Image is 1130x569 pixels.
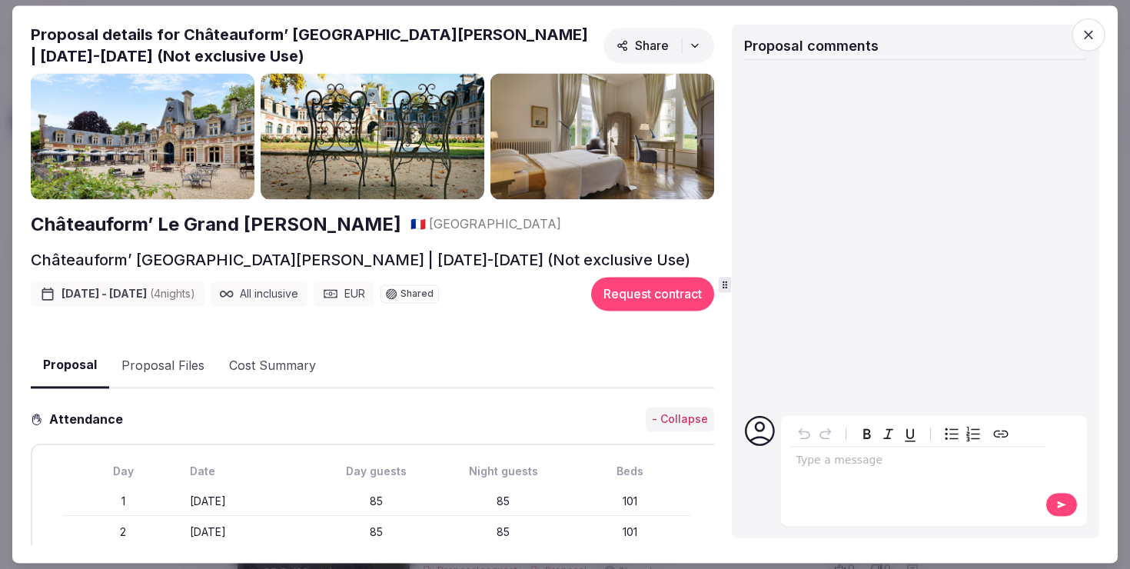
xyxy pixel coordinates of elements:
[941,424,962,445] button: Bulleted list
[429,216,561,233] span: [GEOGRAPHIC_DATA]
[31,211,401,238] a: Châteauform’ Le Grand [PERSON_NAME]
[314,282,374,307] div: EUR
[190,525,311,541] div: [DATE]
[962,424,984,445] button: Numbered list
[410,217,426,232] span: 🇫🇷
[443,525,563,541] div: 85
[591,278,714,311] button: Request contract
[603,28,714,63] button: Share
[31,24,597,67] h2: Proposal details for Châteauform’ [GEOGRAPHIC_DATA][PERSON_NAME] | [DATE]-[DATE] (Not exclusive Use)
[317,525,437,541] div: 85
[570,464,690,479] div: Beds
[570,494,690,510] div: 101
[941,424,984,445] div: toggle group
[878,424,899,445] button: Italic
[190,494,311,510] div: [DATE]
[63,525,184,541] div: 2
[63,494,184,510] div: 1
[744,38,879,54] span: Proposal comments
[217,344,328,388] button: Cost Summary
[899,424,921,445] button: Underline
[490,73,714,199] img: Gallery photo 3
[317,494,437,510] div: 85
[190,464,311,479] div: Date
[31,344,109,389] button: Proposal
[990,424,1012,445] button: Create link
[61,287,195,302] span: [DATE] - [DATE]
[63,464,184,479] div: Day
[646,408,714,432] button: - Collapse
[410,216,426,233] button: 🇫🇷
[790,448,1045,478] div: editable markdown
[443,494,563,510] div: 85
[443,464,563,479] div: Night guests
[109,344,217,388] button: Proposal Files
[400,290,434,299] span: Shared
[43,410,135,428] h3: Attendance
[150,288,195,301] span: ( 4 night s )
[31,73,254,199] img: Gallery photo 1
[617,38,669,53] span: Share
[261,73,484,199] img: Gallery photo 2
[317,464,437,479] div: Day guests
[856,424,878,445] button: Bold
[211,282,307,307] div: All inclusive
[570,525,690,541] div: 101
[31,250,690,271] h2: Châteauform’ [GEOGRAPHIC_DATA][PERSON_NAME] | [DATE]-[DATE] (Not exclusive Use)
